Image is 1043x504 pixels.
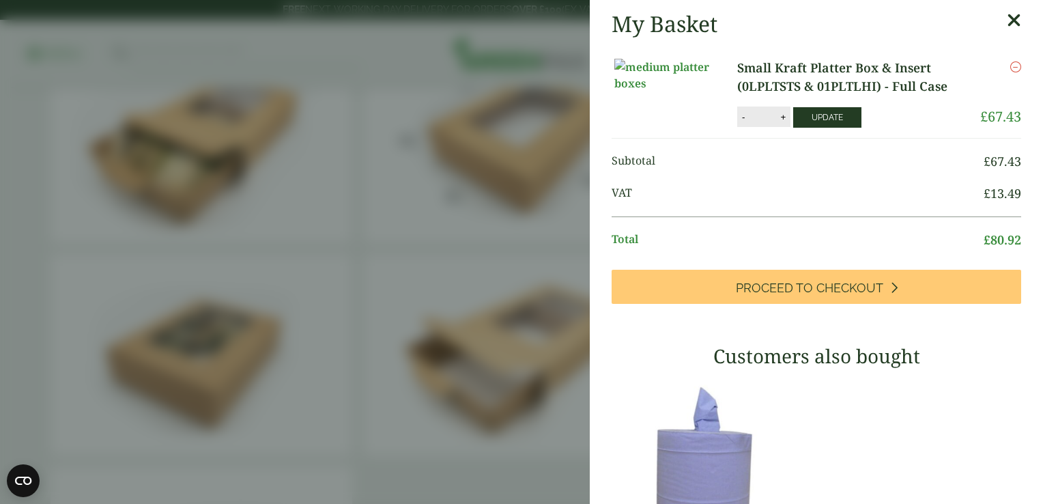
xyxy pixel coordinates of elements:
img: medium platter boxes [614,59,737,92]
span: Subtotal [612,152,984,171]
button: + [776,111,790,123]
bdi: 13.49 [984,185,1021,201]
span: VAT [612,184,984,203]
span: Proceed to Checkout [736,281,883,296]
button: Open CMP widget [7,464,40,497]
span: £ [984,153,990,169]
a: Proceed to Checkout [612,270,1021,304]
span: £ [980,107,988,126]
span: £ [984,232,990,248]
bdi: 67.43 [980,107,1021,126]
button: - [738,111,749,123]
h3: Customers also bought [612,345,1021,368]
bdi: 80.92 [984,232,1021,248]
span: Total [612,231,984,249]
button: Update [793,107,861,128]
span: £ [984,185,990,201]
h2: My Basket [612,11,717,37]
a: Small Kraft Platter Box & Insert (0LPLTSTS & 01PLTLHI) - Full Case [737,59,980,96]
a: Remove this item [1010,59,1021,75]
bdi: 67.43 [984,153,1021,169]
